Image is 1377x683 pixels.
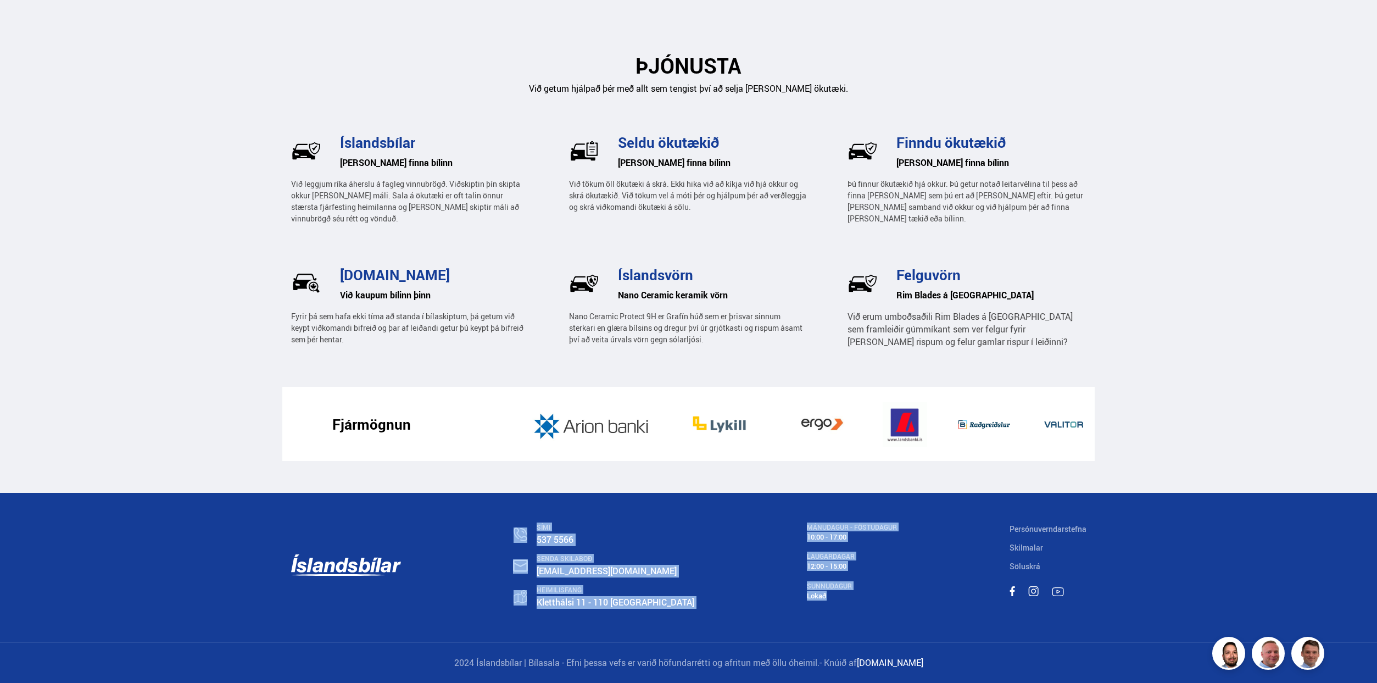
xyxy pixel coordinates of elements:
h3: Finndu ökutækið [896,134,1086,151]
button: Opna LiveChat spjallviðmót [9,4,42,37]
p: Við getum hjálpað þér með allt sem tengist því að selja [PERSON_NAME] ökutæki. [291,82,1086,95]
img: gp4YpyYFnEr45R34.svg [514,590,527,604]
div: Lokað [807,592,897,600]
h6: Við kaupum bílinn þinn [340,287,529,303]
img: U-P77hVsr2UxK2Mi.svg [569,136,599,166]
img: sWpC3iNHV7nfMC_m.svg [1010,586,1015,596]
p: Við tökum öll ökutæki á skrá. Ekki hika við að kíkja við hjá okkur og skrá ökutækið. Við tökum ve... [569,178,807,213]
a: [DOMAIN_NAME] [857,657,923,669]
h3: [DOMAIN_NAME] [340,266,529,283]
p: Fyrir þá sem hafa ekki tíma að standa í bílaskiptum, þá getum við keypt viðkomandi bifreið og þar... [291,310,529,345]
div: 10:00 - 17:00 [807,533,897,541]
h6: Nano Ceramic keramik vörn [618,287,807,303]
span: Við erum umboðsaðili Rim Blades á [GEOGRAPHIC_DATA] sem framleiðir gúmmíkant sem ver felgur fyrir... [848,310,1073,348]
div: SUNNUDAGUR [807,582,897,590]
img: siFngHWaQ9KaOqBr.png [1253,638,1286,671]
h6: [PERSON_NAME] finna bílinn [618,154,807,171]
img: BkM1h9GEeccOPUq4.svg [848,136,878,166]
div: HEIMILISFANG [537,586,694,594]
p: 2024 Íslandsbílar | Bílasala - Efni þessa vefs er varið höfundarrétti og afritun með öllu óheimil. [291,657,1086,669]
img: vb19vGOeIT05djEB.jpg [782,402,863,447]
img: TPE2foN3MBv8dG_-.svg [1052,587,1064,596]
h6: [PERSON_NAME] finna bílinn [896,154,1086,171]
img: JD2k8JnpGOQahQK4.jpg [529,402,657,447]
h3: Seldu ökutækið [618,134,807,151]
img: FbJEzSuNWCJXmdc-.webp [1293,638,1326,671]
img: wj-tEQaV63q7uWzm.svg [848,268,878,298]
a: 537 5566 [537,534,573,546]
div: MÁNUDAGUR - FÖSTUDAGUR [807,524,897,531]
p: Þú finnur ökutækið hjá okkur. Þú getur notað leitarvélina til þess að finna [PERSON_NAME] sem þú ... [848,178,1086,224]
a: Persónuverndarstefna [1010,524,1086,534]
p: Við leggjum ríka áherslu á fagleg vinnubrögð. Viðskiptin þín skipta okkur [PERSON_NAME] máli. Sal... [291,178,529,224]
img: n0V2lOsqF3l1V2iz.svg [514,527,527,541]
img: Pf5Ax2cCE_PAlAL1.svg [569,268,599,298]
h6: [PERSON_NAME] finna bílinn [340,154,529,171]
span: - Knúið af [819,657,857,669]
img: MACT0LfU9bBTv6h5.svg [1028,586,1039,596]
img: nHj8e-n-aHgjukTg.svg [513,559,528,572]
div: 12:00 - 15:00 [807,562,897,570]
div: LAUGARDAGAR [807,553,897,560]
a: [EMAIL_ADDRESS][DOMAIN_NAME] [537,565,677,577]
h3: Íslandsvörn [618,266,807,283]
a: Skilmalar [1010,542,1043,553]
h6: Rim Blades á [GEOGRAPHIC_DATA] [896,287,1086,303]
h3: Fjármögnun [332,416,411,432]
a: Kletthálsi 11 - 110 [GEOGRAPHIC_DATA] [537,596,694,608]
a: Söluskrá [1010,561,1040,571]
div: SENDA SKILABOÐ [537,555,694,563]
p: Nano Ceramic Protect 9H er Grafín húð sem er þrisvar sinnum sterkari en glæra bílsins og dregur þ... [569,310,807,345]
img: nhp88E3Fdnt1Opn2.png [1214,638,1247,671]
img: wj-tEQaV63q7uWzm.svg [291,136,321,166]
img: _UrlRxxciTm4sq1N.svg [291,268,321,298]
h3: Felguvörn [896,266,1086,283]
h2: ÞJÓNUSTA [291,53,1086,78]
h3: Íslandsbílar [340,134,529,151]
div: SÍMI [537,524,694,531]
